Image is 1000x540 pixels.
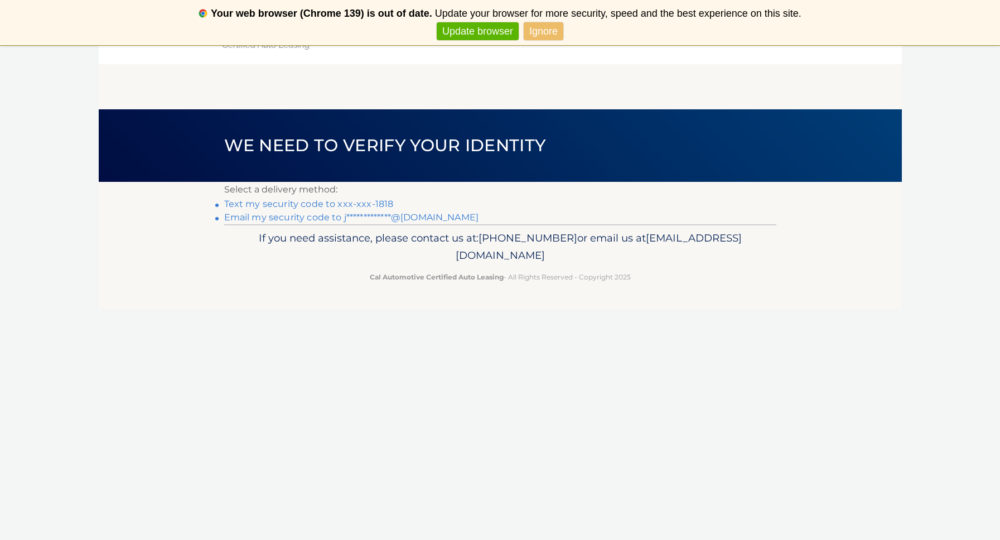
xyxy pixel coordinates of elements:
[479,232,577,244] span: [PHONE_NUMBER]
[524,22,563,41] a: Ignore
[224,135,546,156] span: We need to verify your identity
[211,8,432,19] b: Your web browser (Chrome 139) is out of date.
[437,22,519,41] a: Update browser
[231,229,769,265] p: If you need assistance, please contact us at: or email us at
[224,199,394,209] a: Text my security code to xxx-xxx-1818
[370,273,504,281] strong: Cal Automotive Certified Auto Leasing
[231,271,769,283] p: - All Rights Reserved - Copyright 2025
[224,182,776,197] p: Select a delivery method:
[435,8,801,19] span: Update your browser for more security, speed and the best experience on this site.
